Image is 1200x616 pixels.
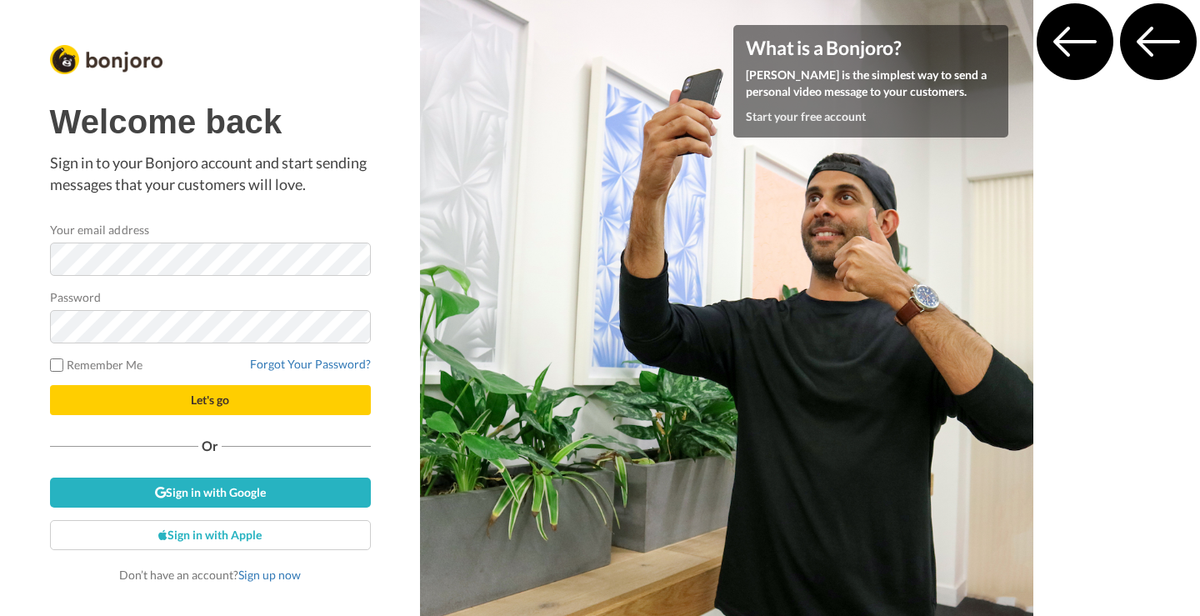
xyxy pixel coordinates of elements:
[746,109,866,123] a: Start your free account
[119,568,301,582] span: Don’t have an account?
[50,478,371,508] a: Sign in with Google
[746,67,996,100] p: [PERSON_NAME] is the simplest way to send a personal video message to your customers.
[50,103,371,140] h1: Welcome back
[250,357,371,371] a: Forgot Your Password?
[50,356,143,373] label: Remember Me
[746,38,996,58] h4: What is a Bonjoro?
[50,153,371,195] p: Sign in to your Bonjoro account and start sending messages that your customers will love.
[50,221,149,238] label: Your email address
[50,385,371,415] button: Let's go
[198,440,222,452] span: Or
[191,393,229,407] span: Let's go
[50,358,63,372] input: Remember Me
[50,288,102,306] label: Password
[238,568,301,582] a: Sign up now
[50,520,371,550] a: Sign in with Apple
